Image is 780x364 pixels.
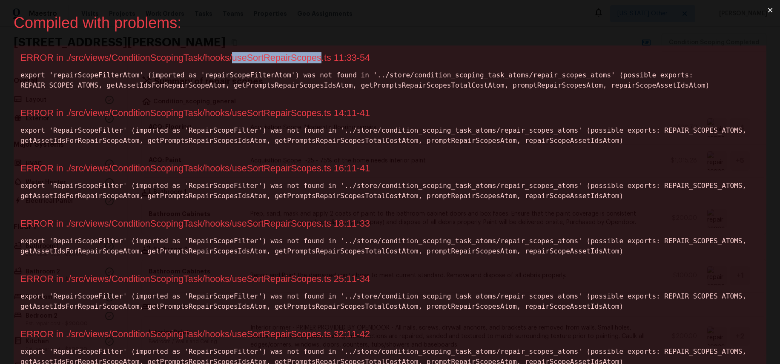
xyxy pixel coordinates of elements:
div: ERROR in ./src/views/ConditionScopingTask/hooks/useSortRepairScopes.ts 14:11-41 [20,108,760,119]
div: export 'RepairScopeFilter' (imported as 'RepairScopeFilter') was not found in '../store/condition... [20,125,760,146]
div: ERROR in ./src/views/ConditionScopingTask/hooks/useSortRepairScopes.ts 18:11-33 [20,218,760,229]
div: export 'RepairScopeFilter' (imported as 'RepairScopeFilter') was not found in '../store/condition... [20,236,760,256]
div: ERROR in ./src/views/ConditionScopingTask/hooks/useSortRepairScopes.ts 25:11-34 [20,273,760,284]
div: ERROR in ./src/views/ConditionScopingTask/hooks/useSortRepairScopes.ts 32:11-42 [20,329,760,340]
div: ERROR in ./src/views/ConditionScopingTask/hooks/useSortRepairScopes.ts 16:11-41 [20,163,760,174]
div: export 'repairScopeFilterAtom' (imported as 'repairScopeFilterAtom') was not found in '../store/c... [20,70,760,91]
div: ERROR in ./src/views/ConditionScopingTask/hooks/useSortRepairScopes.ts 11:33-54 [20,52,760,63]
div: export 'RepairScopeFilter' (imported as 'RepairScopeFilter') was not found in '../store/condition... [20,181,760,201]
div: export 'RepairScopeFilter' (imported as 'RepairScopeFilter') was not found in '../store/condition... [20,291,760,312]
div: Compiled with problems: [14,14,753,32]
